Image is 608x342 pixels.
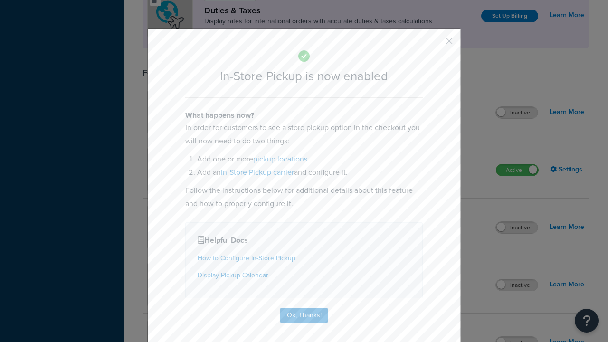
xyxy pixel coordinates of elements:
[197,152,423,166] li: Add one or more .
[185,121,423,148] p: In order for customers to see a store pickup option in the checkout you will now need to do two t...
[185,184,423,210] p: Follow the instructions below for additional details about this feature and how to properly confi...
[197,166,423,179] li: Add an and configure it.
[198,235,410,246] h4: Helpful Docs
[198,270,268,280] a: Display Pickup Calendar
[221,167,294,178] a: In-Store Pickup carrier
[280,308,328,323] button: Ok, Thanks!
[185,69,423,83] h2: In-Store Pickup is now enabled
[253,153,307,164] a: pickup locations
[198,253,295,263] a: How to Configure In-Store Pickup
[185,110,423,121] h4: What happens now?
